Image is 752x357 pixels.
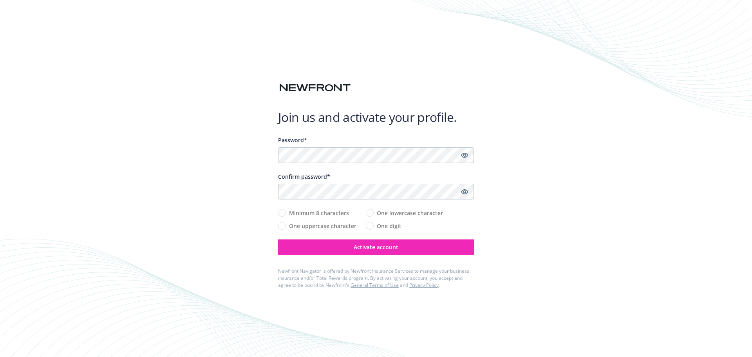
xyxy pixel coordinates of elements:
[409,282,439,288] a: Privacy Policy
[377,209,443,217] span: One lowercase character
[289,209,349,217] span: Minimum 8 characters
[278,239,474,255] button: Activate account
[377,222,401,230] span: One digit
[278,81,352,95] img: Newfront logo
[278,184,474,199] input: Confirm your unique password...
[289,222,356,230] span: One uppercase character
[278,147,474,163] input: Enter a unique password...
[278,136,307,144] span: Password*
[460,187,469,196] a: Show password
[460,150,469,160] a: Show password
[354,243,398,251] span: Activate account
[278,109,474,125] h1: Join us and activate your profile.
[278,173,330,180] span: Confirm password*
[351,282,399,288] a: General Terms of Use
[278,268,474,289] div: Newfront Navigator is offered by Newfront Insurance Services to manage your business insurance an...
